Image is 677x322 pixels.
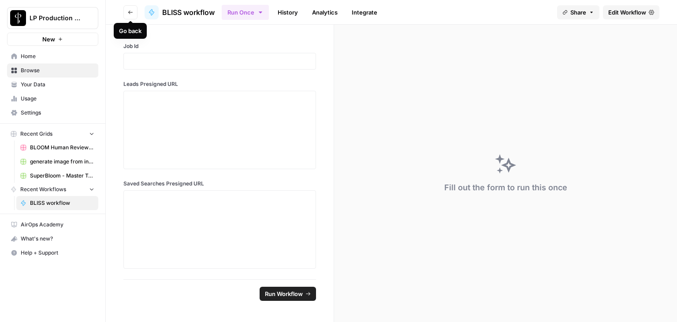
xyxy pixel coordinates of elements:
[21,67,94,74] span: Browse
[7,246,98,260] button: Help + Support
[272,5,303,19] a: History
[444,181,567,194] div: Fill out the form to run this once
[119,26,141,35] div: Go back
[7,106,98,120] a: Settings
[16,196,98,210] a: BLISS workflow
[30,172,94,180] span: SuperBloom - Master Topic List
[7,63,98,78] a: Browse
[21,109,94,117] span: Settings
[307,5,343,19] a: Analytics
[20,185,66,193] span: Recent Workflows
[10,10,26,26] img: LP Production Workloads Logo
[7,49,98,63] a: Home
[265,289,303,298] span: Run Workflow
[7,78,98,92] a: Your Data
[21,249,94,257] span: Help + Support
[7,232,98,246] button: What's new?
[7,127,98,141] button: Recent Grids
[346,5,383,19] a: Integrate
[7,183,98,196] button: Recent Workflows
[123,42,316,50] label: Job Id
[30,158,94,166] span: generate image from input image (copyright tests) duplicate Grid
[570,8,586,17] span: Share
[30,14,83,22] span: LP Production Workloads
[21,95,94,103] span: Usage
[16,169,98,183] a: SuperBloom - Master Topic List
[603,5,659,19] a: Edit Workflow
[123,80,316,88] label: Leads Presigned URL
[20,130,52,138] span: Recent Grids
[30,144,94,152] span: BLOOM Human Review (ver2)
[608,8,646,17] span: Edit Workflow
[21,52,94,60] span: Home
[557,5,599,19] button: Share
[21,221,94,229] span: AirOps Academy
[222,5,269,20] button: Run Once
[16,155,98,169] a: generate image from input image (copyright tests) duplicate Grid
[162,7,215,18] span: BLISS workflow
[42,35,55,44] span: New
[16,141,98,155] a: BLOOM Human Review (ver2)
[7,92,98,106] a: Usage
[30,199,94,207] span: BLISS workflow
[7,218,98,232] a: AirOps Academy
[260,287,316,301] button: Run Workflow
[123,180,316,188] label: Saved Searches Presigned URL
[21,81,94,89] span: Your Data
[145,5,215,19] a: BLISS workflow
[7,7,98,29] button: Workspace: LP Production Workloads
[7,33,98,46] button: New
